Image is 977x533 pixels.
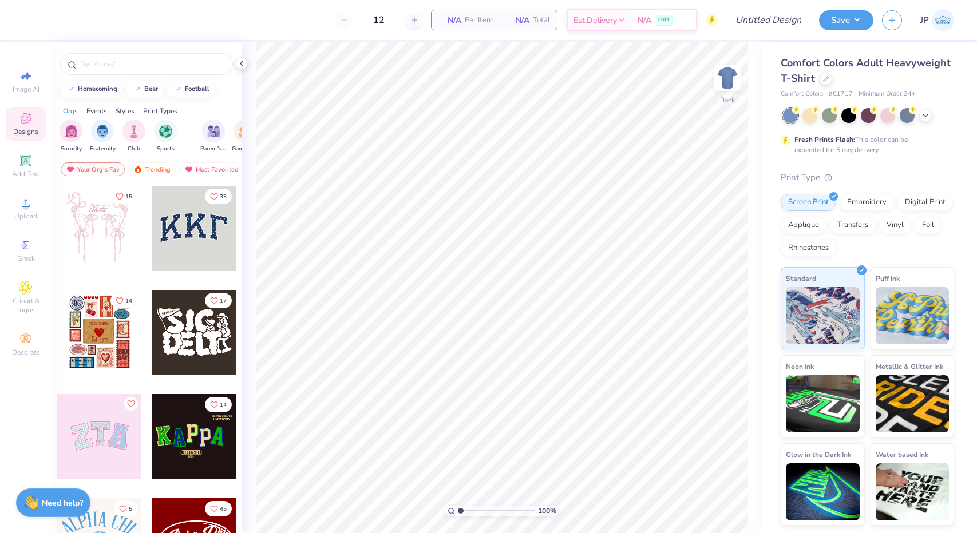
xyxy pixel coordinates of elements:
[205,397,232,412] button: Like
[786,272,816,284] span: Standard
[232,120,258,153] div: filter for Game Day
[786,463,860,520] img: Glow in the Dark Ink
[128,125,140,138] img: Club Image
[205,501,232,516] button: Like
[157,145,175,153] span: Sports
[897,194,953,211] div: Digital Print
[915,217,942,234] div: Foil
[840,194,894,211] div: Embroidery
[794,134,935,155] div: This color can be expedited for 5 day delivery.
[12,169,39,178] span: Add Text
[185,86,209,92] div: football
[357,10,401,30] input: – –
[829,89,853,99] span: # C1717
[14,212,37,221] span: Upload
[876,360,943,372] span: Metallic & Glitter Ink
[220,298,227,304] span: 17
[781,89,823,99] span: Comfort Colors
[184,165,193,173] img: most_fav.gif
[239,125,252,138] img: Game Day Image
[205,293,232,308] button: Like
[13,85,39,94] span: Image AI
[159,125,172,138] img: Sports Image
[122,120,145,153] div: filter for Club
[13,127,38,136] span: Designs
[573,14,617,26] span: Est. Delivery
[90,145,116,153] span: Fraternity
[65,125,78,138] img: Sorority Image
[60,120,82,153] div: filter for Sorority
[232,145,258,153] span: Game Day
[876,272,900,284] span: Puff Ink
[124,397,138,411] button: Like
[859,89,916,99] span: Minimum Order: 24 +
[17,254,35,263] span: Greek
[720,95,735,105] div: Back
[781,194,836,211] div: Screen Print
[12,348,39,357] span: Decorate
[220,402,227,408] span: 14
[781,56,951,85] span: Comfort Colors Adult Heavyweight T-Shirt
[42,498,83,508] strong: Need help?
[60,120,82,153] button: filter button
[781,171,954,184] div: Print Type
[220,506,227,512] span: 45
[876,287,950,344] img: Puff Ink
[63,106,78,116] div: Orgs
[128,162,176,176] div: Trending
[6,296,46,315] span: Clipart & logos
[207,125,220,138] img: Parent's Weekend Image
[638,14,651,26] span: N/A
[154,120,177,153] button: filter button
[786,448,851,460] span: Glow in the Dark Ink
[786,360,814,372] span: Neon Ink
[200,145,227,153] span: Parent's Weekend
[133,86,142,93] img: trend_line.gif
[932,9,954,31] img: Jojo Pawlow
[879,217,911,234] div: Vinyl
[876,375,950,432] img: Metallic & Glitter Ink
[96,125,109,138] img: Fraternity Image
[125,194,132,200] span: 15
[79,58,226,70] input: Try "Alpha"
[538,506,556,516] span: 100 %
[78,86,117,92] div: homecoming
[465,14,493,26] span: Per Item
[920,14,929,27] span: JP
[116,106,135,116] div: Styles
[830,217,876,234] div: Transfers
[60,81,122,98] button: homecoming
[781,217,826,234] div: Applique
[179,162,244,176] div: Most Favorited
[154,120,177,153] div: filter for Sports
[61,162,125,176] div: Your Org's Fav
[110,293,137,308] button: Like
[114,501,137,516] button: Like
[726,9,810,31] input: Untitled Design
[200,120,227,153] button: filter button
[173,86,183,93] img: trend_line.gif
[232,120,258,153] button: filter button
[786,375,860,432] img: Neon Ink
[86,106,107,116] div: Events
[533,14,550,26] span: Total
[658,16,670,24] span: FREE
[786,287,860,344] img: Standard
[200,120,227,153] div: filter for Parent's Weekend
[128,145,140,153] span: Club
[876,448,928,460] span: Water based Ink
[90,120,116,153] button: filter button
[876,463,950,520] img: Water based Ink
[438,14,461,26] span: N/A
[126,81,163,98] button: bear
[125,298,132,304] span: 14
[819,10,873,30] button: Save
[507,14,529,26] span: N/A
[66,165,75,173] img: most_fav.gif
[220,194,227,200] span: 33
[133,165,143,173] img: trending.gif
[167,81,215,98] button: football
[143,106,177,116] div: Print Types
[122,120,145,153] button: filter button
[144,86,158,92] div: bear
